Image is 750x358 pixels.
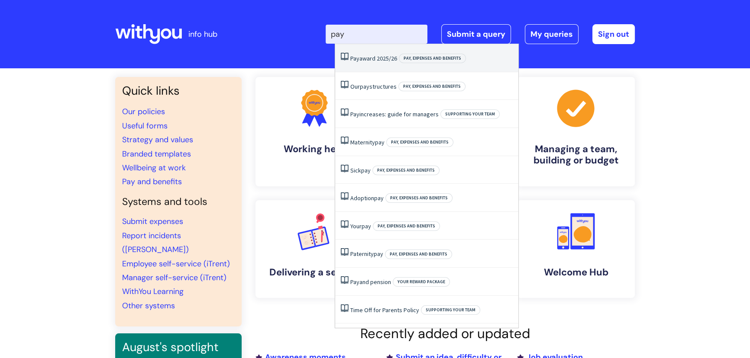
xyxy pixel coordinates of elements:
h3: August's spotlight [122,340,235,354]
a: Managing a team, building or budget [517,77,635,186]
span: pay [374,250,383,258]
span: Pay, expenses and benefits [399,54,466,63]
h2: Recently added or updated [255,326,635,342]
h4: Working here [262,144,366,155]
a: Other systems [122,300,175,311]
a: Submit a query [441,24,511,44]
a: WithYou Learning [122,286,184,297]
a: Sickpay [350,166,371,174]
a: Ourpaystructures [350,83,397,90]
span: pay [362,222,371,230]
a: Time Off for Parents Policy [350,306,419,314]
a: Payaward 2025/26 [350,54,397,62]
h4: Managing a team, building or budget [524,144,628,166]
a: Adoptionpay [350,194,384,202]
a: Strategy and values [122,134,193,145]
span: Supporting your team [440,109,500,119]
h4: Systems and tools [122,196,235,208]
span: Pay, expenses and benefits [385,249,452,259]
span: Pay, expenses and benefits [386,137,453,147]
h4: Delivering a service [262,267,366,278]
a: Payincreases: guide for managers [350,110,439,118]
h3: Quick links [122,84,235,98]
input: Search [326,25,427,44]
a: Sign out [592,24,635,44]
a: Useful forms [122,121,168,131]
span: Pay, expenses and benefits [373,221,440,231]
span: Pay, expenses and benefits [372,166,440,175]
a: Maternitypay [350,138,385,146]
a: Branded templates [122,149,191,159]
div: | - [326,24,635,44]
span: Your reward package [393,277,450,287]
a: Payand pension [350,278,391,286]
h4: Welcome Hub [524,267,628,278]
a: Submit expenses [122,216,183,227]
a: Employee self-service (iTrent) [122,259,230,269]
a: Paternitypay [350,250,383,258]
span: Supporting your team [421,305,480,315]
span: pay [374,194,384,202]
a: Wellbeing at work [122,163,186,173]
p: info hub [188,27,217,41]
a: Manager self-service (iTrent) [122,272,226,283]
span: pay [360,83,369,90]
a: Delivering a service [255,200,373,298]
a: Report incidents ([PERSON_NAME]) [122,230,189,255]
span: Pay, expenses and benefits [398,82,466,91]
span: pay [375,138,385,146]
span: Pay [350,54,359,62]
a: Working here [255,77,373,186]
a: Welcome Hub [517,200,635,298]
a: Pay and benefits [122,176,182,187]
span: Pay [350,110,359,118]
a: Our policies [122,106,165,117]
span: pay [361,166,371,174]
span: Pay [350,278,359,286]
span: Pay, expenses and benefits [385,193,453,203]
a: My queries [525,24,579,44]
a: Yourpay [350,222,371,230]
